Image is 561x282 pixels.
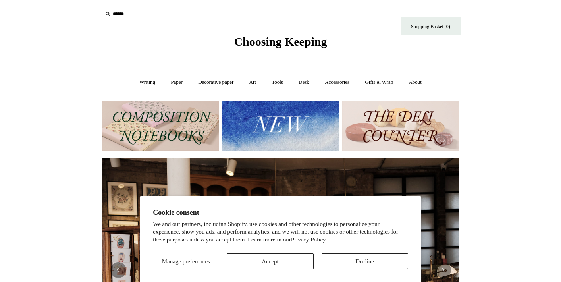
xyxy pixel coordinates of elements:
[153,253,219,269] button: Manage preferences
[153,220,408,244] p: We and our partners, including Shopify, use cookies and other technologies to personalize your ex...
[291,236,326,243] a: Privacy Policy
[358,72,400,93] a: Gifts & Wrap
[318,72,357,93] a: Accessories
[153,209,408,217] h2: Cookie consent
[435,262,451,278] button: Next
[234,41,327,47] a: Choosing Keeping
[401,17,461,35] a: Shopping Basket (0)
[191,72,241,93] a: Decorative paper
[401,72,429,93] a: About
[234,35,327,48] span: Choosing Keeping
[102,101,219,151] img: 202302 Composition ledgers.jpg__PID:69722ee6-fa44-49dd-a067-31375e5d54ec
[322,253,408,269] button: Decline
[162,258,210,265] span: Manage preferences
[164,72,190,93] a: Paper
[227,253,313,269] button: Accept
[342,101,459,151] img: The Deli Counter
[132,72,162,93] a: Writing
[242,72,263,93] a: Art
[264,72,290,93] a: Tools
[110,262,126,278] button: Previous
[222,101,339,151] img: New.jpg__PID:f73bdf93-380a-4a35-bcfe-7823039498e1
[291,72,316,93] a: Desk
